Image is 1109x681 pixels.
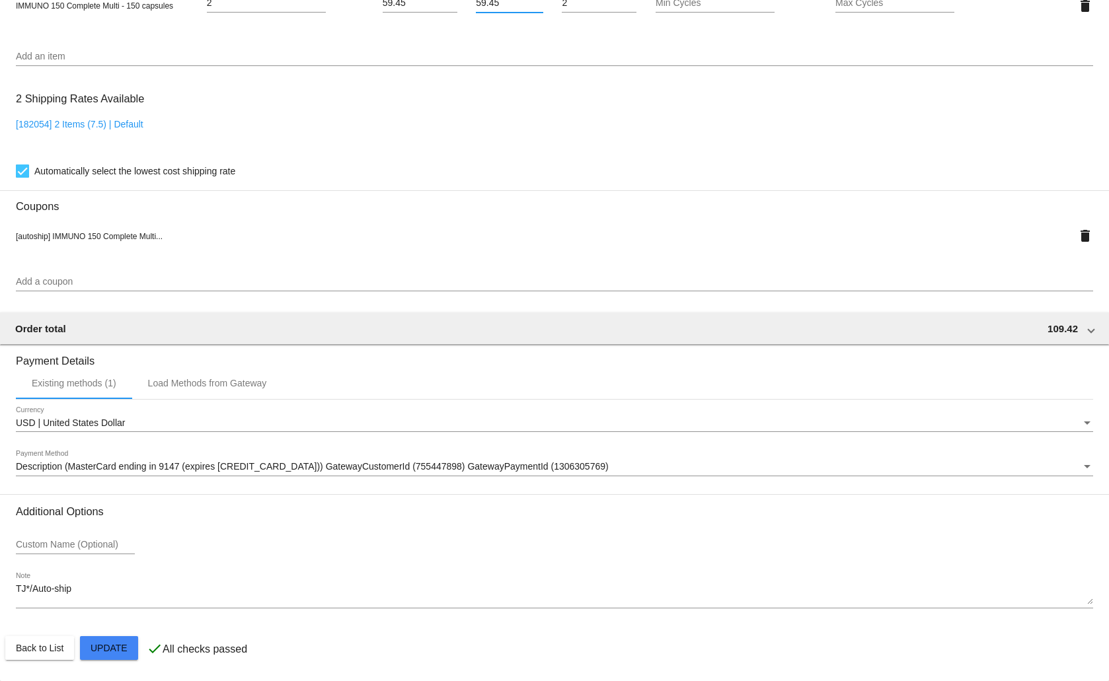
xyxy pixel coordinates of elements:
button: Back to List [5,636,74,660]
h3: Coupons [16,190,1093,213]
h3: Additional Options [16,505,1093,518]
mat-icon: delete [1077,228,1093,244]
div: Load Methods from Gateway [148,378,267,388]
span: Automatically select the lowest cost shipping rate [34,163,235,179]
h3: Payment Details [16,345,1093,367]
input: Custom Name (Optional) [16,540,135,550]
span: IMMUNO 150 Complete Multi - 150 capsules [16,1,173,11]
div: Existing methods (1) [32,378,116,388]
span: USD | United States Dollar [16,417,125,428]
span: Order total [15,323,66,334]
span: Back to List [16,643,63,653]
input: Add an item [16,52,1093,62]
mat-icon: check [147,641,163,657]
p: All checks passed [163,643,247,655]
h3: 2 Shipping Rates Available [16,85,144,113]
span: 109.42 [1048,323,1078,334]
span: [autoship] IMMUNO 150 Complete Multi... [16,232,163,241]
input: Add a coupon [16,277,1093,287]
a: [182054] 2 Items (7.5) | Default [16,119,143,129]
button: Update [80,636,138,660]
span: Description (MasterCard ending in 9147 (expires [CREDIT_CARD_DATA])) GatewayCustomerId (755447898... [16,461,609,472]
mat-select: Currency [16,418,1093,429]
span: Update [91,643,128,653]
mat-select: Payment Method [16,462,1093,472]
